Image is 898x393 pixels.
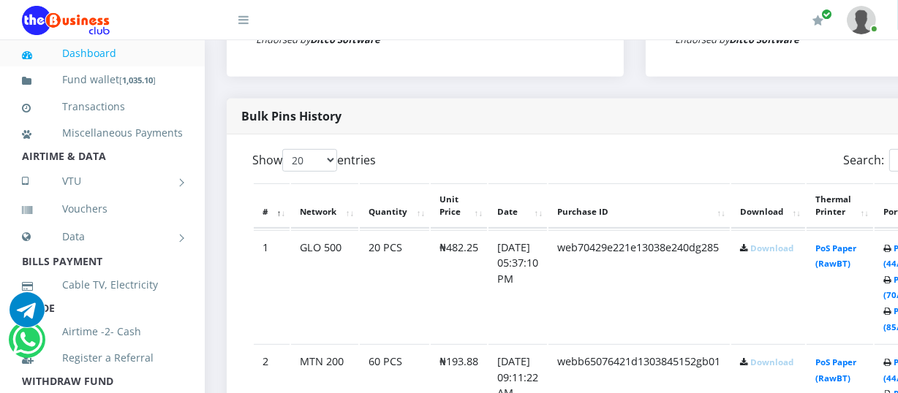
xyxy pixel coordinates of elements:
[431,230,487,343] td: ₦482.25
[548,230,730,343] td: web70429e221e13038e240dg285
[254,230,290,343] td: 1
[750,243,793,253] a: Download
[22,341,183,375] a: Register a Referral
[807,183,873,229] th: Thermal Printer: activate to sort column ascending
[241,108,342,124] strong: Bulk Pins History
[256,33,380,46] small: Endorsed by
[731,183,805,229] th: Download: activate to sort column ascending
[22,163,183,199] a: VTU
[254,183,290,229] th: #: activate to sort column descending
[750,356,793,367] a: Download
[22,192,183,226] a: Vouchers
[22,90,183,123] a: Transactions
[729,33,799,46] strong: Ditco Software
[119,75,156,85] small: [ ]
[431,183,487,229] th: Unit Price: activate to sort column ascending
[22,6,110,35] img: Logo
[548,183,730,229] th: Purchase ID: activate to sort column ascending
[812,15,823,26] i: Renew/Upgrade Subscription
[22,116,183,150] a: Miscellaneous Payments
[675,33,799,46] small: Endorsed by
[360,183,429,229] th: Quantity: activate to sort column ascending
[10,303,45,327] a: Chat for support
[12,333,42,357] a: Chat for support
[122,75,153,85] b: 1,035.10
[282,149,337,172] select: Showentries
[22,63,183,97] a: Fund wallet[1,035.10]
[847,6,876,34] img: User
[815,356,856,384] a: PoS Paper (RawBT)
[22,315,183,348] a: Airtime -2- Cash
[310,33,380,46] strong: Ditco Software
[360,230,429,343] td: 20 PCS
[22,37,183,70] a: Dashboard
[291,230,358,343] td: GLO 500
[22,268,183,302] a: Cable TV, Electricity
[252,149,376,172] label: Show entries
[488,183,547,229] th: Date: activate to sort column ascending
[815,243,856,270] a: PoS Paper (RawBT)
[291,183,358,229] th: Network: activate to sort column ascending
[22,218,183,255] a: Data
[821,9,832,20] span: Renew/Upgrade Subscription
[488,230,547,343] td: [DATE] 05:37:10 PM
